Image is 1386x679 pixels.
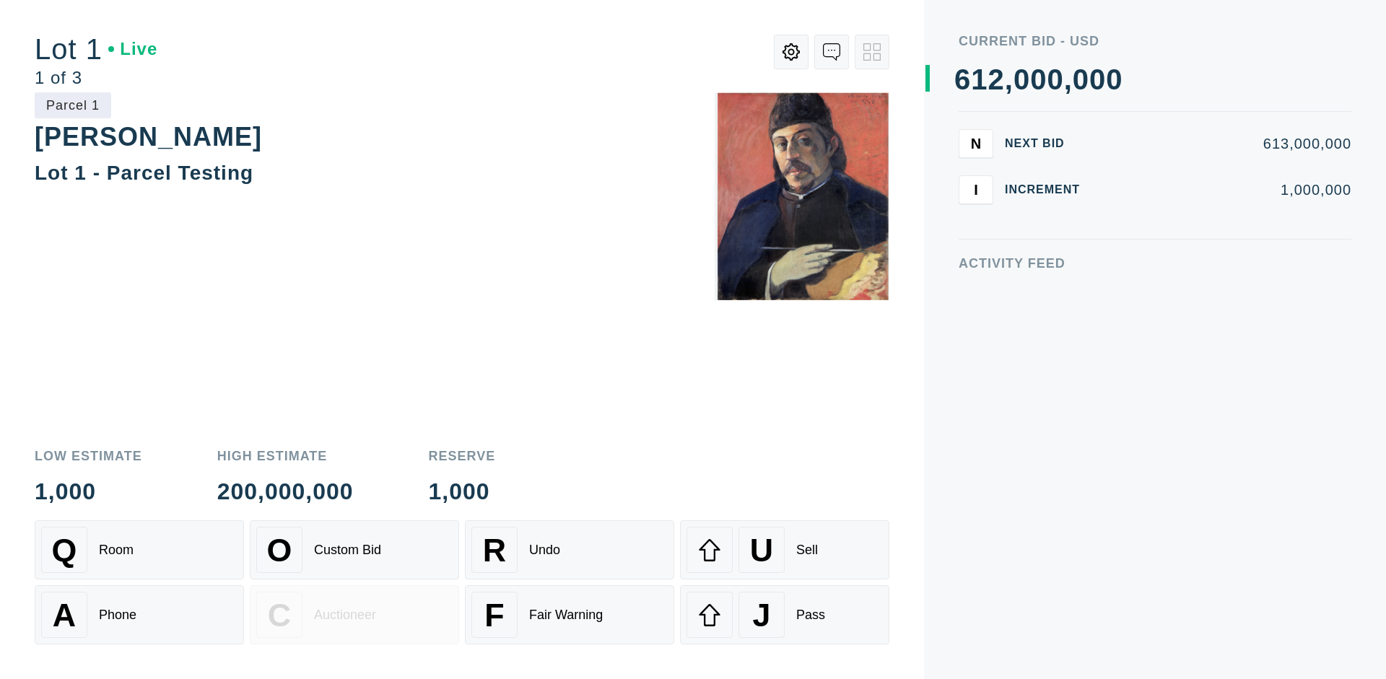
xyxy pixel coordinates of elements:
[53,597,76,634] span: A
[1047,65,1063,94] div: 0
[35,450,142,463] div: Low Estimate
[1030,65,1047,94] div: 0
[99,543,134,558] div: Room
[429,480,496,503] div: 1,000
[959,129,993,158] button: N
[250,585,459,644] button: CAuctioneer
[1103,183,1351,197] div: 1,000,000
[1005,65,1014,354] div: ,
[35,92,111,118] div: Parcel 1
[954,65,971,94] div: 6
[484,597,504,634] span: F
[52,532,77,569] span: Q
[1064,65,1073,354] div: ,
[35,585,244,644] button: APhone
[1073,65,1089,94] div: 0
[971,135,981,152] span: N
[35,122,262,152] div: [PERSON_NAME]
[483,532,506,569] span: R
[465,585,674,644] button: FFair Warning
[750,532,773,569] span: U
[680,520,889,579] button: USell
[1014,65,1030,94] div: 0
[959,257,1351,270] div: Activity Feed
[1103,136,1351,151] div: 613,000,000
[680,585,889,644] button: JPass
[971,65,988,94] div: 1
[1089,65,1106,94] div: 0
[1005,184,1091,196] div: Increment
[35,520,244,579] button: QRoom
[268,597,291,634] span: C
[796,608,825,623] div: Pass
[314,608,376,623] div: Auctioneer
[217,450,354,463] div: High Estimate
[752,597,770,634] span: J
[99,608,136,623] div: Phone
[796,543,818,558] div: Sell
[1106,65,1123,94] div: 0
[314,543,381,558] div: Custom Bid
[108,40,157,58] div: Live
[250,520,459,579] button: OCustom Bid
[35,480,142,503] div: 1,000
[217,480,354,503] div: 200,000,000
[429,450,496,463] div: Reserve
[1005,138,1091,149] div: Next Bid
[35,162,253,184] div: Lot 1 - Parcel Testing
[974,181,978,198] span: I
[267,532,292,569] span: O
[465,520,674,579] button: RUndo
[959,175,993,204] button: I
[988,65,1005,94] div: 2
[35,35,157,63] div: Lot 1
[35,69,157,87] div: 1 of 3
[529,543,560,558] div: Undo
[529,608,603,623] div: Fair Warning
[959,35,1351,48] div: Current Bid - USD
